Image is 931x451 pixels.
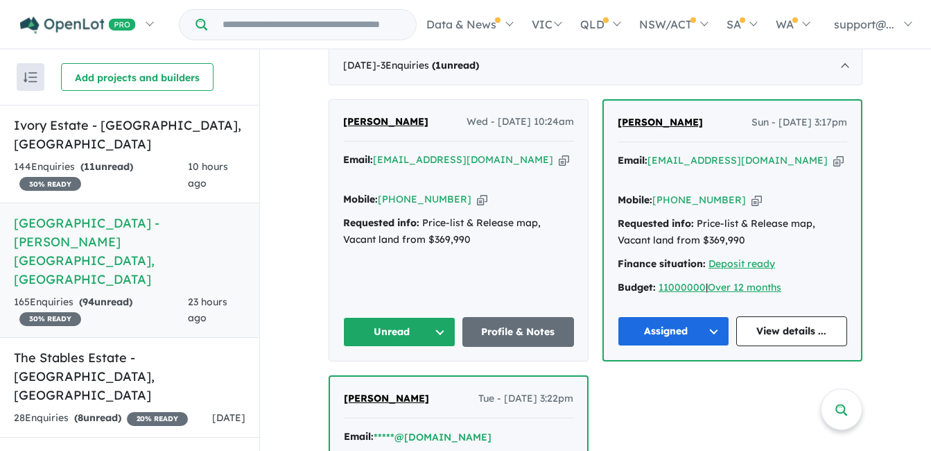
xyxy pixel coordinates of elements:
[751,114,847,131] span: Sun - [DATE] 3:17pm
[618,217,694,230] strong: Requested info:
[24,72,37,83] img: sort.svg
[82,296,94,308] span: 94
[708,257,775,270] a: Deposit ready
[373,153,553,166] a: [EMAIL_ADDRESS][DOMAIN_NAME]
[435,59,441,71] span: 1
[343,215,574,248] div: Price-list & Release map, Vacant land from $369,990
[20,17,136,34] img: Openlot PRO Logo White
[343,153,373,166] strong: Email:
[708,281,781,293] a: Over 12 months
[559,153,569,167] button: Copy
[659,281,706,293] a: 11000000
[14,116,245,153] h5: Ivory Estate - [GEOGRAPHIC_DATA] , [GEOGRAPHIC_DATA]
[210,10,413,40] input: Try estate name, suburb, builder or developer
[343,114,428,130] a: [PERSON_NAME]
[833,153,844,168] button: Copy
[84,160,95,173] span: 11
[618,114,703,131] a: [PERSON_NAME]
[14,410,188,427] div: 28 Enquir ies
[344,391,429,407] a: [PERSON_NAME]
[80,160,133,173] strong: ( unread)
[618,316,729,346] button: Assigned
[14,214,245,289] h5: [GEOGRAPHIC_DATA] - [PERSON_NAME][GEOGRAPHIC_DATA] , [GEOGRAPHIC_DATA]
[127,412,188,426] span: 20 % READY
[477,192,487,207] button: Copy
[467,114,574,130] span: Wed - [DATE] 10:24am
[78,411,83,424] span: 8
[343,193,378,205] strong: Mobile:
[14,348,245,405] h5: The Stables Estate - [GEOGRAPHIC_DATA] , [GEOGRAPHIC_DATA]
[462,317,575,347] a: Profile & Notes
[751,193,762,207] button: Copy
[618,281,656,293] strong: Budget:
[343,317,455,347] button: Unread
[478,391,573,407] span: Tue - [DATE] 3:22pm
[834,17,894,31] span: support@...
[378,193,471,205] a: [PHONE_NUMBER]
[652,194,746,206] a: [PHONE_NUMBER]
[14,159,188,192] div: 144 Enquir ies
[343,115,428,128] span: [PERSON_NAME]
[618,116,703,128] span: [PERSON_NAME]
[432,59,479,71] strong: ( unread)
[19,312,81,326] span: 30 % READY
[376,59,479,71] span: - 3 Enquir ies
[19,177,81,191] span: 30 % READY
[344,392,429,405] span: [PERSON_NAME]
[343,216,419,229] strong: Requested info:
[188,296,227,325] span: 23 hours ago
[618,257,706,270] strong: Finance situation:
[736,316,848,346] a: View details ...
[618,216,847,249] div: Price-list & Release map, Vacant land from $369,990
[188,160,228,189] span: 10 hours ago
[647,154,828,167] a: [EMAIL_ADDRESS][DOMAIN_NAME]
[212,411,245,424] span: [DATE]
[344,430,374,443] strong: Email:
[618,280,847,296] div: |
[79,296,132,308] strong: ( unread)
[618,194,652,206] strong: Mobile:
[61,63,214,91] button: Add projects and builders
[14,294,188,327] div: 165 Enquir ies
[74,411,121,424] strong: ( unread)
[618,154,647,167] strong: Email:
[329,46,862,85] div: [DATE]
